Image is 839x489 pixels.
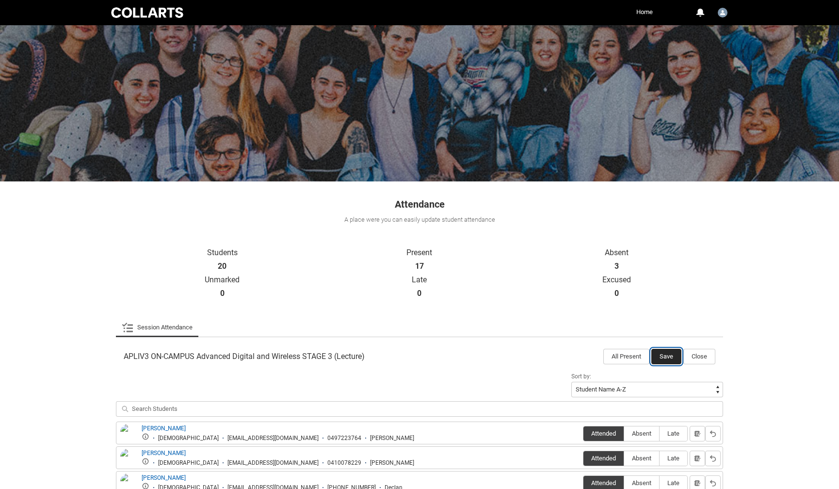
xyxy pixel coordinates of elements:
div: A place were you can easily update student attendance [115,215,724,225]
a: [PERSON_NAME] [142,474,186,481]
button: Notes [690,451,705,466]
button: Notes [690,426,705,441]
p: Late [321,275,518,285]
span: Attended [583,479,624,487]
div: [PERSON_NAME] [370,435,414,442]
p: Unmarked [124,275,321,285]
p: Excused [518,275,715,285]
img: Benjamin Ireland [120,424,136,445]
p: Absent [518,248,715,258]
strong: 17 [415,261,424,271]
a: [PERSON_NAME] [142,425,186,432]
a: [PERSON_NAME] [142,450,186,456]
strong: 20 [218,261,226,271]
button: Save [651,349,681,364]
span: Sort by: [571,373,591,380]
span: Absent [624,479,659,487]
span: Late [660,479,687,487]
p: Present [321,248,518,258]
div: [DEMOGRAPHIC_DATA] [158,435,219,442]
span: Attended [583,455,624,462]
strong: 0 [220,289,225,298]
a: Home [634,5,655,19]
img: Connor Packham [120,449,136,470]
div: [DEMOGRAPHIC_DATA] [158,459,219,467]
div: 0497223764 [327,435,361,442]
div: [PERSON_NAME] [370,459,414,467]
div: [EMAIL_ADDRESS][DOMAIN_NAME] [227,459,319,467]
span: Absent [624,430,659,437]
a: Session Attendance [122,318,193,337]
strong: 3 [614,261,619,271]
span: Attendance [395,198,445,210]
p: Students [124,248,321,258]
button: Reset [705,451,721,466]
button: Close [683,349,715,364]
span: Attended [583,430,624,437]
button: All Present [603,349,649,364]
strong: 0 [614,289,619,298]
span: Late [660,430,687,437]
input: Search Students [116,401,723,417]
li: Session Attendance [116,318,198,337]
img: Faculty.shutton [718,8,727,17]
div: [EMAIL_ADDRESS][DOMAIN_NAME] [227,435,319,442]
button: Reset [705,426,721,441]
span: Late [660,455,687,462]
button: User Profile Faculty.shutton [715,4,730,19]
span: Absent [624,455,659,462]
div: 0410078229 [327,459,361,467]
strong: 0 [417,289,421,298]
span: APLIV3 ON-CAMPUS Advanced Digital and Wireless STAGE 3 (Lecture) [124,352,365,361]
